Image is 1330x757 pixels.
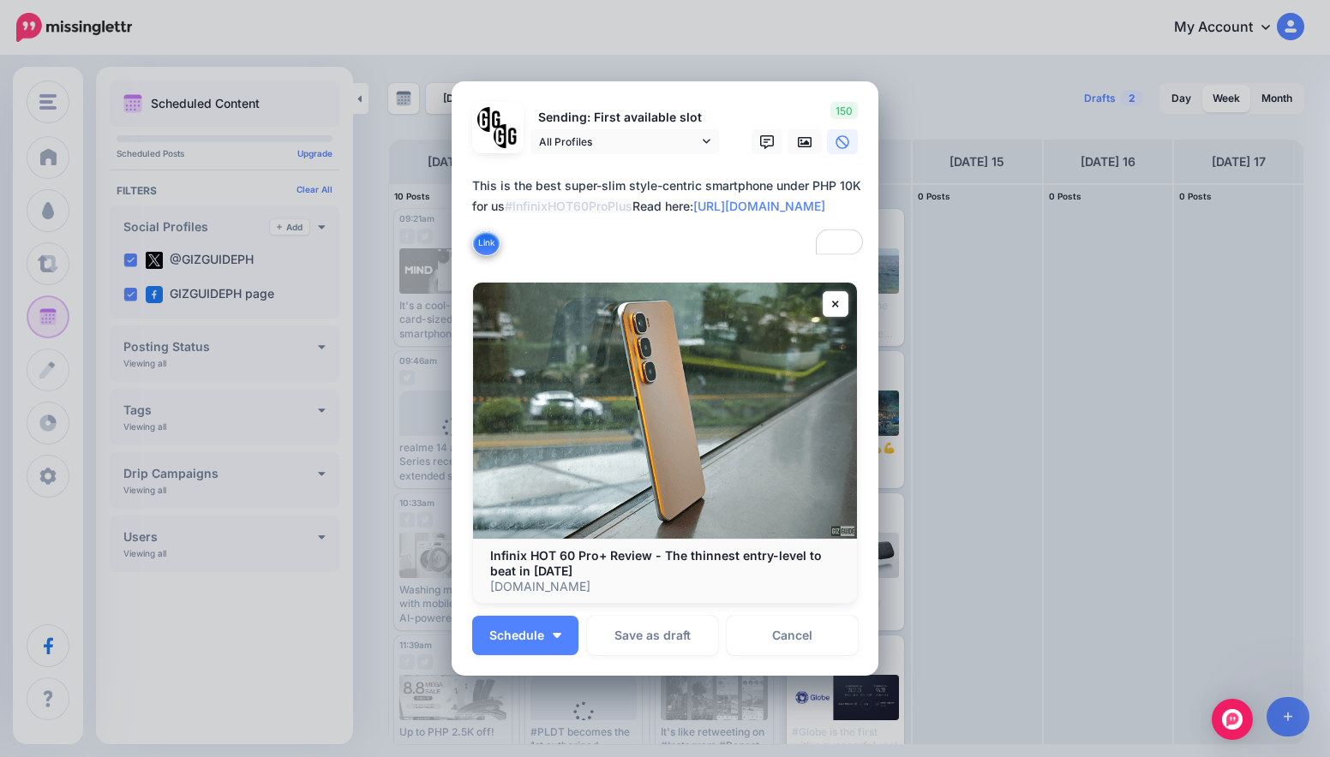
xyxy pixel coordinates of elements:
button: Schedule [472,616,578,655]
textarea: To enrich screen reader interactions, please activate Accessibility in Grammarly extension settings [472,176,866,258]
span: Schedule [489,629,544,641]
img: 353459792_649996473822713_4483302954317148903_n-bsa138318.png [477,107,502,132]
img: Infinix HOT 60 Pro+ Review - The thinnest entry-level to beat in 2025 [473,283,857,538]
p: [DOMAIN_NAME] [490,579,840,594]
a: Cancel [727,616,858,655]
a: All Profiles [530,129,719,154]
button: Link [472,230,500,256]
span: 150 [830,102,858,119]
button: Save as draft [587,616,718,655]
p: Sending: First available slot [530,108,719,128]
div: Open Intercom Messenger [1212,699,1253,740]
span: All Profiles [539,133,698,151]
img: arrow-down-white.png [553,633,561,638]
b: Infinix HOT 60 Pro+ Review - The thinnest entry-level to beat in [DATE] [490,548,822,578]
img: JT5sWCfR-79925.png [494,124,518,149]
div: This is the best super-slim style-centric smartphone under PHP 10K for us Read here: [472,176,866,217]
